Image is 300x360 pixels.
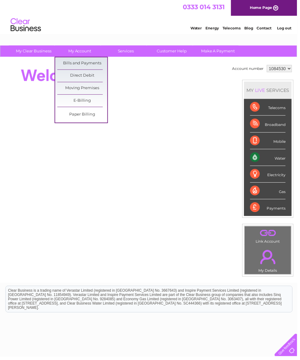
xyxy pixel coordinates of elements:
div: Telecoms [253,100,288,117]
a: Bills and Payments [58,58,108,70]
div: Electricity [253,168,288,184]
div: Payments [253,201,288,218]
img: logo.png [10,16,42,35]
a: Energy [208,26,221,31]
a: Direct Debit [58,70,108,83]
a: Water [192,26,204,31]
a: Services [102,46,152,57]
a: . [249,230,292,241]
a: Moving Premises [58,83,108,95]
div: Gas [253,184,288,201]
div: Clear Business is a trading name of Verastar Limited (registered in [GEOGRAPHIC_DATA] No. 3667643... [6,3,295,30]
div: Broadband [253,117,288,134]
div: Mobile [253,134,288,151]
a: Blog [247,26,256,31]
td: My Details [247,247,294,277]
a: Contact [259,26,274,31]
div: MY SERVICES [246,82,294,100]
a: Paper Billing [58,110,108,122]
a: E-Billing [58,96,108,108]
div: LIVE [256,88,269,94]
a: Customer Help [148,46,199,57]
td: Account number [233,64,268,74]
a: . [249,249,292,270]
a: My Account [55,46,106,57]
a: Log out [280,26,294,31]
a: Make A Payment [195,46,246,57]
a: Telecoms [225,26,243,31]
a: 0333 014 3131 [185,3,227,11]
div: Water [253,151,288,168]
a: My Clear Business [9,46,59,57]
td: Link Account [247,228,294,248]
